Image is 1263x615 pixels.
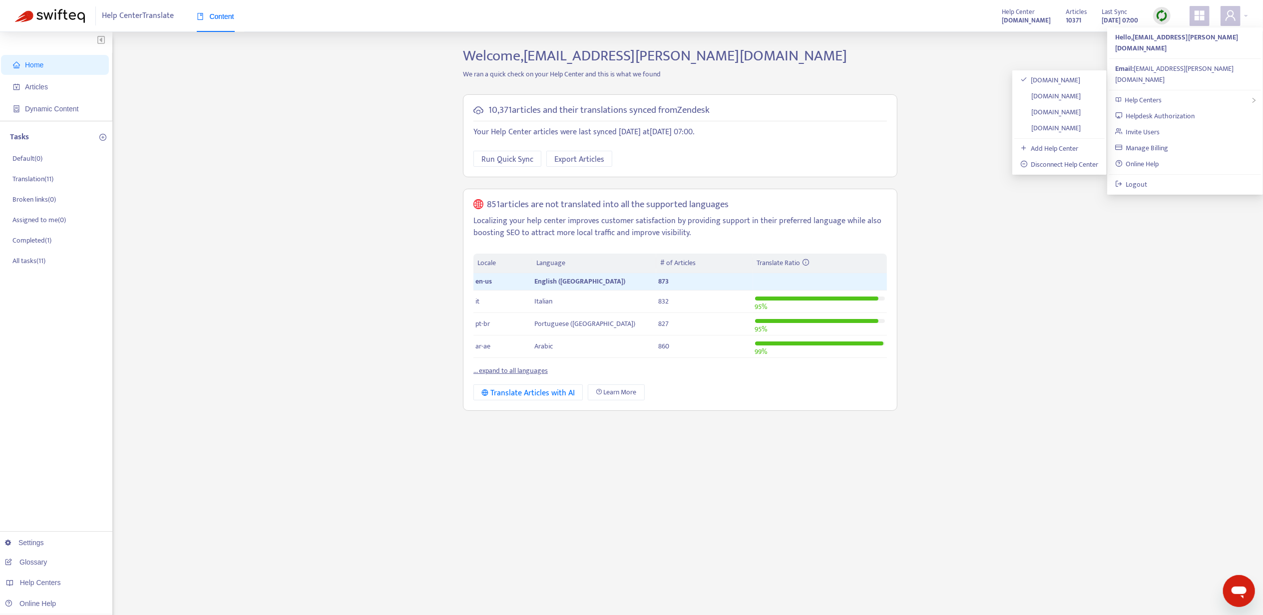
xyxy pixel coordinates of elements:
span: Run Quick Sync [481,153,533,166]
a: [DOMAIN_NAME] [1020,74,1081,86]
a: [DOMAIN_NAME] [1020,122,1081,134]
span: Export Articles [554,153,604,166]
span: it [475,296,479,307]
span: Welcome, [EMAIL_ADDRESS][PERSON_NAME][DOMAIN_NAME] [463,43,847,68]
a: Settings [5,539,44,547]
span: Home [25,61,43,69]
p: Your Help Center articles were last synced [DATE] at [DATE] 07:00 . [473,126,887,138]
a: [DOMAIN_NAME] [1020,90,1081,102]
span: Help Center Translate [102,6,174,25]
p: Assigned to me ( 0 ) [12,215,66,225]
span: Dynamic Content [25,105,78,113]
a: [DOMAIN_NAME] [1002,14,1051,26]
p: Translation ( 11 ) [12,174,53,184]
p: We ran a quick check on your Help Center and this is what we found [455,69,905,79]
span: user [1225,9,1237,21]
strong: Hello, [EMAIL_ADDRESS][PERSON_NAME][DOMAIN_NAME] [1115,31,1238,54]
span: Articles [1066,6,1087,17]
a: Online Help [5,600,56,608]
span: appstore [1194,9,1206,21]
strong: [DOMAIN_NAME] [1002,15,1051,26]
a: Helpdesk Authorization [1115,110,1195,122]
span: container [13,105,20,112]
span: cloud-sync [473,105,483,115]
span: account-book [13,83,20,90]
p: Default ( 0 ) [12,153,42,164]
span: 99 % [755,346,768,357]
span: 832 [658,296,669,307]
h5: 10,371 articles and their translations synced from Zendesk [488,105,710,116]
span: en-us [475,276,492,287]
p: Tasks [10,131,29,143]
span: Help Centers [20,579,61,587]
h5: 851 articles are not translated into all the supported languages [487,199,729,211]
span: Help Center [1002,6,1035,17]
a: Logout [1115,179,1148,190]
th: Language [532,254,656,273]
a: Disconnect Help Center [1020,159,1099,170]
span: Articles [25,83,48,91]
span: 95 % [755,323,768,335]
div: Translate Ratio [757,258,883,269]
button: Run Quick Sync [473,151,541,167]
span: 95 % [755,301,768,312]
a: Glossary [5,558,47,566]
span: home [13,61,20,68]
span: Portuguese ([GEOGRAPHIC_DATA]) [534,318,635,329]
th: Locale [473,254,532,273]
img: Swifteq [15,9,85,23]
span: ar-ae [475,340,490,352]
span: pt-br [475,318,490,329]
span: global [473,199,483,211]
th: # of Articles [656,254,753,273]
span: plus-circle [99,134,106,141]
a: Invite Users [1115,126,1160,138]
strong: [DATE] 07:00 [1102,15,1138,26]
p: Localizing your help center improves customer satisfaction by providing support in their preferre... [473,215,887,239]
span: English ([GEOGRAPHIC_DATA]) [534,276,625,287]
p: Completed ( 1 ) [12,235,51,246]
a: Add Help Center [1020,143,1079,154]
a: Online Help [1115,158,1159,170]
a: Learn More [588,384,645,400]
span: book [197,13,204,20]
div: [EMAIL_ADDRESS][PERSON_NAME][DOMAIN_NAME] [1115,63,1255,85]
button: Export Articles [546,151,612,167]
span: Content [197,12,234,20]
strong: Email: [1115,63,1134,74]
button: Translate Articles with AI [473,384,583,400]
iframe: Button to launch messaging window [1223,575,1255,607]
p: All tasks ( 11 ) [12,256,45,266]
span: Learn More [604,387,637,398]
span: 827 [658,318,669,329]
span: right [1251,97,1257,103]
span: 860 [658,340,669,352]
span: Italian [534,296,552,307]
span: Arabic [534,340,553,352]
strong: 10371 [1066,15,1081,26]
a: ... expand to all languages [473,365,548,376]
span: 873 [658,276,669,287]
a: Manage Billing [1115,142,1169,154]
img: sync.dc5367851b00ba804db3.png [1156,9,1168,22]
span: Last Sync [1102,6,1127,17]
p: Broken links ( 0 ) [12,194,56,205]
a: [DOMAIN_NAME] [1020,106,1081,118]
span: Help Centers [1125,94,1162,106]
div: Translate Articles with AI [481,387,575,399]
